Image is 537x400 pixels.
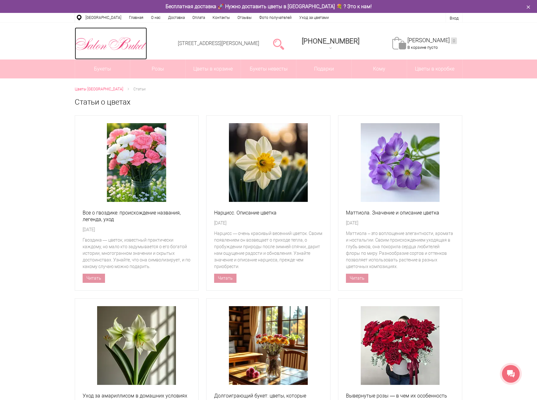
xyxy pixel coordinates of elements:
span: В корзине пусто [407,45,438,50]
a: О нас [147,13,164,22]
a: [PERSON_NAME] [407,37,457,44]
span: [PHONE_NUMBER] [302,37,359,45]
a: Уход за амариллисом в домашних условиях [83,392,191,399]
a: Цветы в корзине [186,60,241,78]
div: Маттиола – это воплощение элегантности, аромата и ностальгии. Своим происхождением уходящая в глу... [346,230,454,270]
div: [DATE] [83,226,191,233]
a: Цветы в коробке [407,60,462,78]
a: Отзывы [234,13,255,22]
a: Нарцисс. Описание цветка [214,209,323,216]
a: [PHONE_NUMBER] [298,35,363,53]
span: Статьи [133,87,146,91]
div: [DATE] [214,220,323,226]
h1: Статьи о цветах [75,96,463,108]
div: Гвоздика — цветок, известный практически каждому, но мало кто задумывается о его богатой истории,... [83,237,191,270]
a: Фото получателей [255,13,295,22]
div: [DATE] [346,220,454,226]
a: Вывернутые розы — в чем их особенность [346,392,454,399]
a: [STREET_ADDRESS][PERSON_NAME] [178,40,259,46]
img: Долгоиграющий букет: цветы, которые высыхают в сухоцветы [229,306,308,385]
ins: 0 [451,37,457,44]
div: Нарцисс — очень красивый весенний цветок. Своим появлением он возвещает о приходе тепла, о пробуж... [214,230,323,270]
div: Бесплатная доставка 🚀 Нужно доставить цветы в [GEOGRAPHIC_DATA] 💐 ? Это к нам! [70,3,467,10]
img: Уход за амариллисом в домашних условиях [97,306,176,385]
a: Вход [450,16,458,20]
img: Цветы Нижний Новгород [75,36,147,52]
a: Маттиола. Значение и описание цветка [346,209,454,216]
a: Доставка [164,13,189,22]
a: Читать [346,274,368,283]
a: Букеты невесты [241,60,296,78]
a: Все о гвоздике: происхождение названия, легенда, уход [83,209,191,223]
a: Оплата [189,13,209,22]
a: Читать [214,274,236,283]
a: Розы [130,60,185,78]
img: Маттиола. Значение и описание цветка [361,123,440,202]
span: Цветы [GEOGRAPHIC_DATA] [75,87,123,91]
a: Подарки [296,60,352,78]
a: Цветы [GEOGRAPHIC_DATA] [75,86,123,93]
a: Букеты [75,60,130,78]
a: [GEOGRAPHIC_DATA] [82,13,125,22]
img: Все о гвоздике: происхождение названия, легенда, уход [107,123,166,202]
a: Контакты [209,13,234,22]
span: Кому [352,60,407,78]
img: Вывернутые розы — в чем их особенность [361,306,440,385]
img: Нарцисс. Описание цветка [229,123,308,202]
a: Читать [83,274,105,283]
a: Уход за цветами [295,13,333,22]
a: Главная [125,13,147,22]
